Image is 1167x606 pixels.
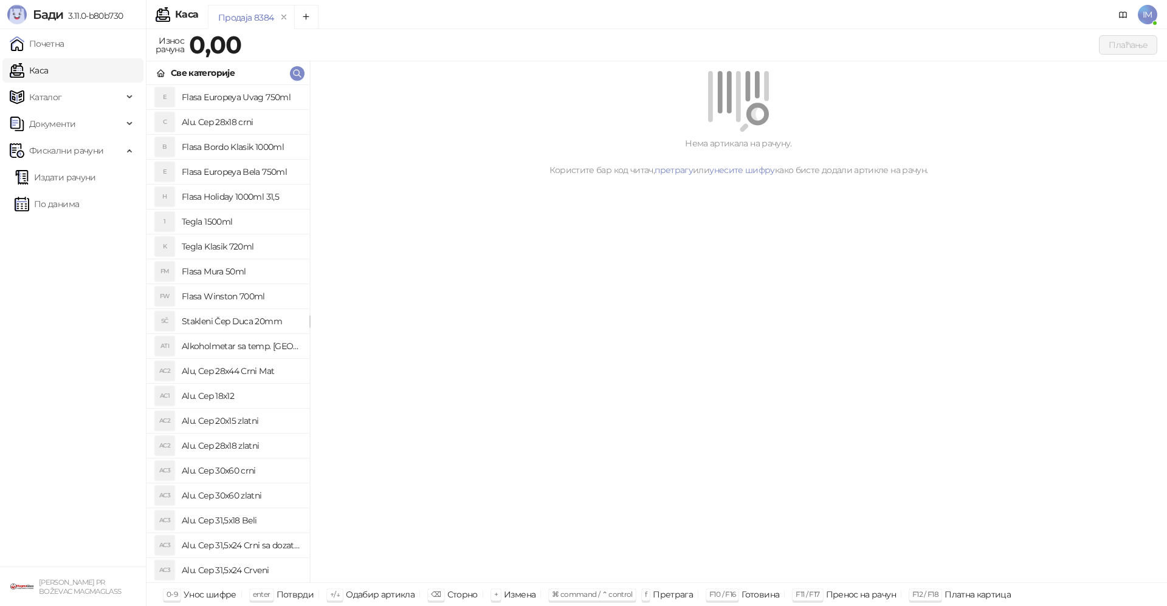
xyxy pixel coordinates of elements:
[945,587,1011,602] div: Платна картица
[7,5,27,24] img: Logo
[796,590,819,599] span: F11 / F17
[182,237,300,256] h4: Tegla Klasik 720ml
[182,212,300,231] h4: Tegla 1500ml
[155,137,174,157] div: B
[153,33,187,57] div: Износ рачуна
[182,187,300,206] h4: Flasa Holiday 1000ml 31,5
[155,536,174,555] div: AC3
[182,137,300,157] h4: Flasa Bordo Klasik 1000ml
[182,361,300,381] h4: Alu, Cep 28x44 Crni Mat
[552,590,633,599] span: ⌘ command / ⌃ control
[155,312,174,331] div: SČ
[253,590,270,599] span: enter
[182,511,300,530] h4: Alu. Cep 31,5x18 Beli
[182,411,300,431] h4: Alu. Cep 20x15 zlatni
[155,560,174,580] div: AC3
[155,112,174,132] div: C
[709,590,735,599] span: F10 / F16
[655,165,693,175] a: претрагу
[504,587,535,602] div: Измена
[155,336,174,356] div: ATI
[325,137,1152,177] div: Нема артикала на рачуну. Користите бар код читач, или како бисте додали артикле на рачун.
[182,87,300,107] h4: Flasa Europeya Uvag 750ml
[155,486,174,505] div: AC3
[171,66,235,80] div: Све категорије
[1138,5,1157,24] span: IM
[155,411,174,431] div: AC2
[182,162,300,182] h4: Flasa Europeya Bela 750ml
[155,262,174,281] div: FM
[182,336,300,356] h4: Alkoholmetar sa temp. [GEOGRAPHIC_DATA]
[330,590,340,599] span: ↑/↓
[709,165,775,175] a: унесите шифру
[277,587,314,602] div: Потврди
[10,58,48,83] a: Каса
[155,511,174,530] div: AC3
[346,587,415,602] div: Одабир артикла
[494,590,498,599] span: +
[276,12,292,22] button: remove
[29,138,103,163] span: Фискални рачуни
[155,87,174,107] div: E
[155,162,174,182] div: E
[912,590,938,599] span: F12 / F18
[155,212,174,231] div: 1
[182,287,300,306] h4: Flasa Winston 700ml
[182,436,300,455] h4: Alu. Cep 28x18 zlatni
[182,262,300,281] h4: Flasa Mura 50ml
[155,287,174,306] div: FW
[175,10,198,19] div: Каса
[33,7,63,22] span: Бади
[1099,35,1157,55] button: Плаћање
[182,560,300,580] h4: Alu. Cep 31,5x24 Crveni
[182,461,300,480] h4: Alu. Cep 30x60 crni
[182,112,300,132] h4: Alu. Cep 28x18 crni
[189,30,241,60] strong: 0,00
[155,187,174,206] div: H
[184,587,236,602] div: Унос шифре
[63,10,123,21] span: 3.11.0-b80b730
[155,237,174,256] div: K
[146,85,309,582] div: grid
[182,312,300,331] h4: Stakleni Čep Duca 20mm
[29,112,75,136] span: Документи
[826,587,896,602] div: Пренос на рачун
[10,574,34,599] img: 64x64-companyLogo-1893ffd3-f8d7-40ed-872e-741d608dc9d9.png
[167,590,177,599] span: 0-9
[653,587,693,602] div: Претрага
[1114,5,1133,24] a: Документација
[182,386,300,406] h4: Alu. Cep 18x12
[10,32,64,56] a: Почетна
[182,536,300,555] h4: Alu. Cep 31,5x24 Crni sa dozatorom
[645,590,647,599] span: f
[294,5,318,29] button: Add tab
[182,486,300,505] h4: Alu. Cep 30x60 zlatni
[431,590,441,599] span: ⌫
[39,578,121,596] small: [PERSON_NAME] PR BOŽEVAC MAGMAGLASS
[155,436,174,455] div: AC2
[218,11,274,24] div: Продаја 8384
[29,85,62,109] span: Каталог
[742,587,779,602] div: Готовина
[155,386,174,406] div: AC1
[15,165,96,189] a: Издати рачуни
[155,361,174,381] div: AC2
[15,192,79,216] a: По данима
[155,461,174,480] div: AC3
[447,587,478,602] div: Сторно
